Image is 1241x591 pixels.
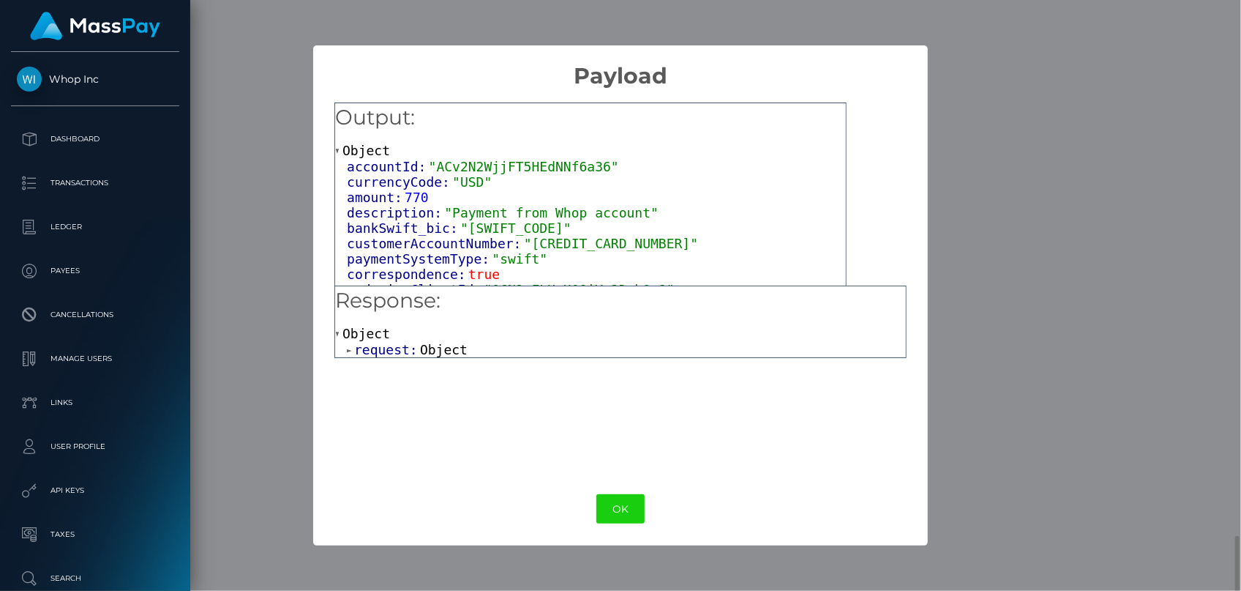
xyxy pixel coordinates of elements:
[347,267,468,282] span: correspondence:
[347,205,444,220] span: description:
[420,342,468,357] span: Object
[17,392,173,414] p: Links
[17,216,173,238] p: Ledger
[596,494,645,524] button: OK
[17,436,173,458] p: User Profile
[347,159,429,174] span: accountId:
[335,286,906,316] h5: Response:
[17,304,173,326] p: Cancellations
[17,348,173,370] p: Manage Users
[347,251,492,267] span: paymentSystemType:
[17,524,173,546] p: Taxes
[347,190,405,205] span: amount:
[524,236,698,251] span: "[CREDIT_CARD_NUMBER]"
[405,190,429,205] span: 770
[347,220,460,236] span: bankSwift_bic:
[313,45,927,89] h2: Payload
[460,220,571,236] span: "[SWIFT_CODE]"
[17,67,42,92] img: Whop Inc
[452,174,492,190] span: "USD"
[492,251,547,267] span: "swift"
[17,568,173,590] p: Search
[347,236,524,251] span: customerAccountNumber:
[444,205,659,220] span: "Payment from Whop account"
[347,282,484,297] span: orderingClientId:
[30,12,160,40] img: MassPay Logo
[11,73,179,86] span: Whop Inc
[17,260,173,282] p: Payees
[429,159,619,174] span: "ACv2N2WjjFT5HEdNNf6a36"
[342,326,390,341] span: Object
[342,143,390,158] span: Object
[17,172,173,194] p: Transactions
[468,267,500,282] span: true
[347,174,452,190] span: currencyCode:
[354,342,420,357] span: request:
[17,128,173,150] p: Dashboard
[335,103,846,133] h5: Output:
[484,282,675,297] span: "OCN2aFLUvUO8iYa3Dqb0a8"
[17,480,173,502] p: API Keys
